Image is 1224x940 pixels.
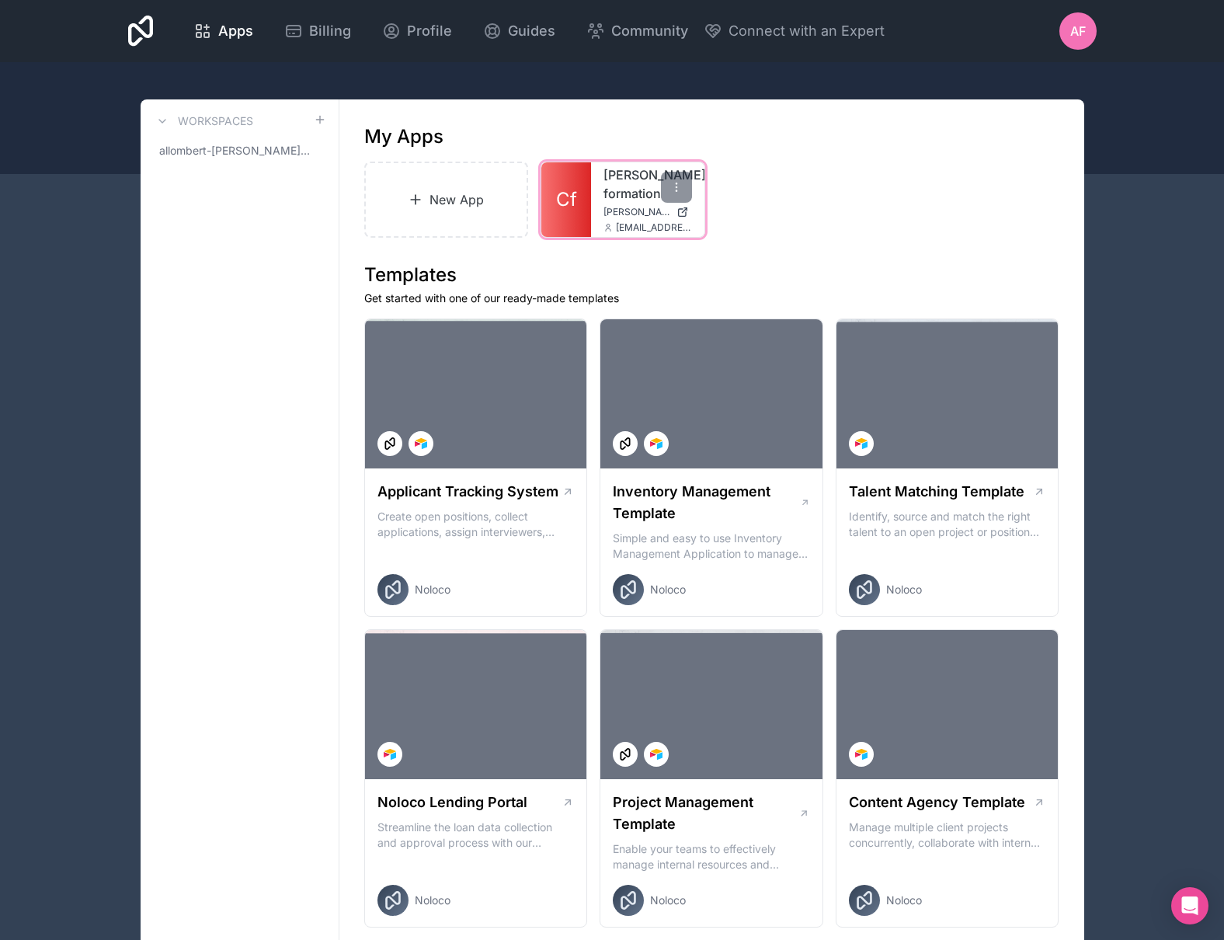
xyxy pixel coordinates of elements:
[603,206,670,218] span: [PERSON_NAME][DOMAIN_NAME]
[471,14,568,48] a: Guides
[613,841,810,872] p: Enable your teams to effectively manage internal resources and execute client projects on time.
[407,20,452,42] span: Profile
[728,20,885,42] span: Connect with an Expert
[364,291,1059,306] p: Get started with one of our ready-made templates
[377,820,575,851] p: Streamline the loan data collection and approval process with our Lending Portal template.
[650,893,686,908] span: Noloco
[377,792,527,813] h1: Noloco Lending Portal
[616,221,692,234] span: [EMAIL_ADDRESS][PERSON_NAME][DOMAIN_NAME]
[886,893,922,908] span: Noloco
[272,14,363,48] a: Billing
[611,20,688,42] span: Community
[603,165,692,203] a: [PERSON_NAME]-formation
[556,187,577,212] span: Cf
[613,792,798,835] h1: Project Management Template
[159,143,314,158] span: allombert-[PERSON_NAME]-workspace
[153,112,253,131] a: Workspaces
[849,820,1046,851] p: Manage multiple client projects concurrently, collaborate with internal and external stakeholders...
[855,437,868,450] img: Airtable Logo
[1070,22,1086,40] span: AF
[574,14,701,48] a: Community
[364,162,529,238] a: New App
[415,582,450,597] span: Noloco
[309,20,351,42] span: Billing
[603,206,692,218] a: [PERSON_NAME][DOMAIN_NAME]
[370,14,464,48] a: Profile
[415,893,450,908] span: Noloco
[153,137,326,165] a: allombert-[PERSON_NAME]-workspace
[650,582,686,597] span: Noloco
[377,509,575,540] p: Create open positions, collect applications, assign interviewers, centralise candidate feedback a...
[650,437,662,450] img: Airtable Logo
[364,263,1059,287] h1: Templates
[364,124,443,149] h1: My Apps
[704,20,885,42] button: Connect with an Expert
[508,20,555,42] span: Guides
[415,437,427,450] img: Airtable Logo
[849,509,1046,540] p: Identify, source and match the right talent to an open project or position with our Talent Matchi...
[849,792,1025,813] h1: Content Agency Template
[218,20,253,42] span: Apps
[886,582,922,597] span: Noloco
[650,748,662,761] img: Airtable Logo
[178,113,253,129] h3: Workspaces
[377,481,558,503] h1: Applicant Tracking System
[855,748,868,761] img: Airtable Logo
[181,14,266,48] a: Apps
[384,748,396,761] img: Airtable Logo
[613,481,799,524] h1: Inventory Management Template
[541,162,591,237] a: Cf
[613,531,810,562] p: Simple and easy to use Inventory Management Application to manage your stock, orders and Manufact...
[849,481,1024,503] h1: Talent Matching Template
[1171,887,1208,924] div: Open Intercom Messenger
